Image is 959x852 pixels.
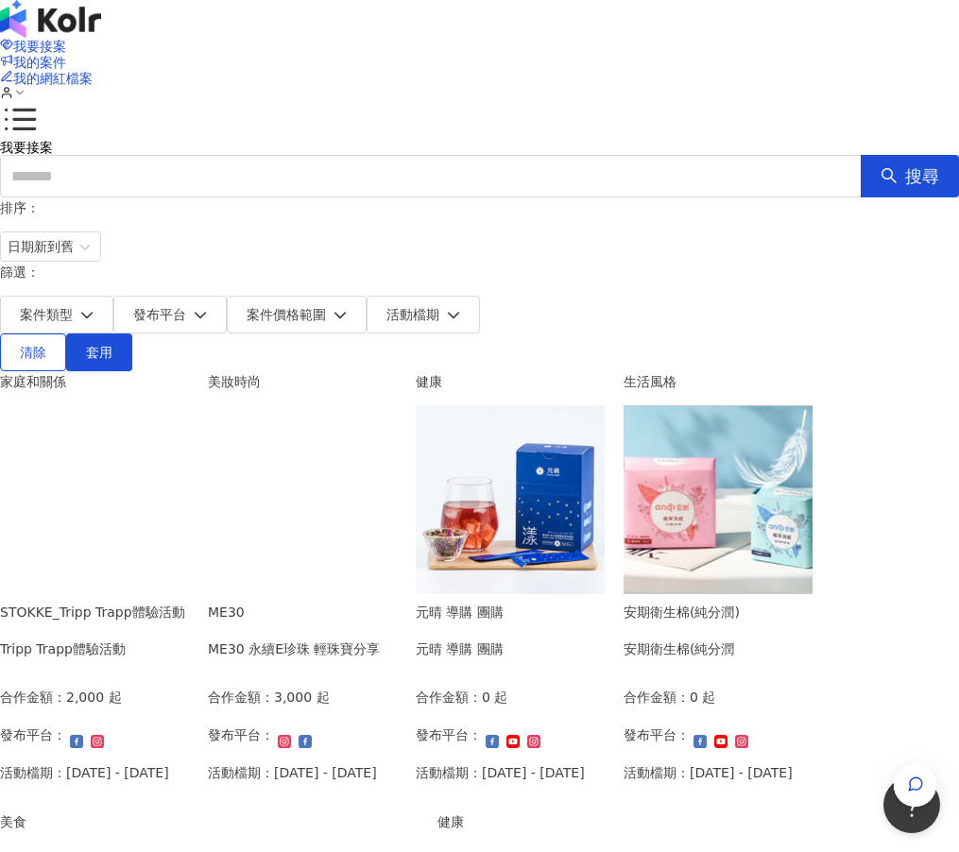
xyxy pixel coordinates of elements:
[227,296,367,333] button: 案件價格範圍
[437,811,888,832] div: 健康
[624,762,793,783] p: 活動檔期：[DATE] - [DATE]
[113,296,227,333] button: 發布平台
[416,687,482,707] p: 合作金額：
[624,724,690,745] p: 發布平台：
[208,602,381,622] div: ME30
[208,762,377,783] p: 活動檔期：[DATE] - [DATE]
[208,405,397,594] img: ME30 永續E珍珠 系列輕珠寶
[881,167,898,184] span: search
[416,639,504,659] div: 元晴 導購 團購
[861,155,959,197] button: 搜尋
[8,232,94,261] span: 日期新到舊
[86,345,112,360] span: 套用
[416,602,504,622] div: 元晴 導購 團購
[13,71,93,86] span: 我的網紅檔案
[208,724,274,745] p: 發布平台：
[624,405,813,594] img: 安期衛生棉
[13,55,66,70] span: 我的案件
[66,333,132,371] button: 套用
[367,296,480,333] button: 活動檔期
[247,307,326,322] span: 案件價格範圍
[416,724,482,745] p: 發布平台：
[416,371,605,392] div: 健康
[20,307,73,322] span: 案件類型
[208,639,381,659] div: ME30 永續E珍珠 輕珠寶分享
[274,687,330,707] p: 3,000 起
[624,687,690,707] p: 合作金額：
[66,687,122,707] p: 2,000 起
[416,762,585,783] p: 活動檔期：[DATE] - [DATE]
[624,639,740,659] div: 安期衛生棉(純分潤
[416,405,605,594] img: 漾漾神｜活力莓果康普茶沖泡粉
[883,776,940,833] iframe: Help Scout Beacon - Open
[13,39,66,54] span: 我要接案
[690,687,715,707] p: 0 起
[482,687,507,707] p: 0 起
[905,166,939,187] span: 搜尋
[20,345,46,360] span: 清除
[386,307,439,322] span: 活動檔期
[624,602,740,622] div: 安期衛生棉(純分潤)
[208,371,397,392] div: 美妝時尚
[133,307,186,322] span: 發布平台
[208,687,274,707] p: 合作金額：
[624,371,813,392] div: 生活風格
